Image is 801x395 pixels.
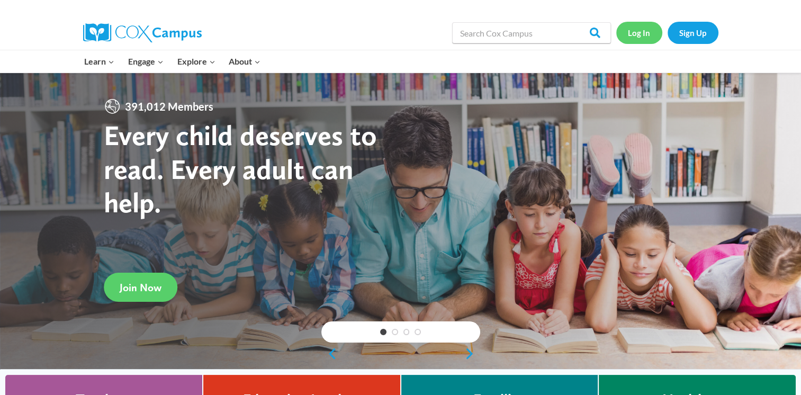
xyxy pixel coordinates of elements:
[120,281,161,294] span: Join Now
[78,50,267,73] nav: Primary Navigation
[83,23,202,42] img: Cox Campus
[392,329,398,335] a: 2
[121,50,170,73] button: Child menu of Engage
[380,329,386,335] a: 1
[78,50,122,73] button: Child menu of Learn
[121,98,218,115] span: 391,012 Members
[415,329,421,335] a: 4
[616,22,662,43] a: Log In
[104,273,177,302] a: Join Now
[170,50,222,73] button: Child menu of Explore
[616,22,718,43] nav: Secondary Navigation
[104,118,377,219] strong: Every child deserves to read. Every adult can help.
[452,22,611,43] input: Search Cox Campus
[321,343,480,364] div: content slider buttons
[403,329,410,335] a: 3
[222,50,267,73] button: Child menu of About
[321,347,337,360] a: previous
[464,347,480,360] a: next
[668,22,718,43] a: Sign Up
